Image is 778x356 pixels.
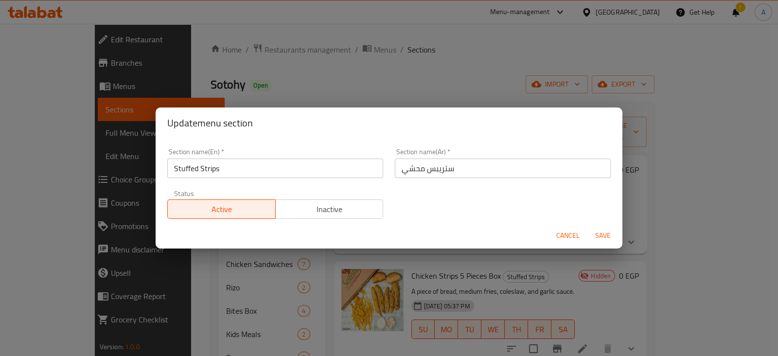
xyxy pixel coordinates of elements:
[591,230,615,242] span: Save
[556,230,580,242] span: Cancel
[172,202,272,216] span: Active
[167,159,383,178] input: Please enter section name(en)
[280,202,380,216] span: Inactive
[587,227,619,245] button: Save
[275,199,384,219] button: Inactive
[552,227,583,245] button: Cancel
[167,115,611,131] h2: Update menu section
[167,199,276,219] button: Active
[395,159,611,178] input: Please enter section name(ar)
